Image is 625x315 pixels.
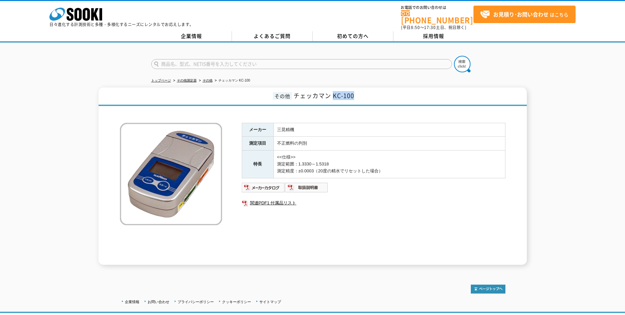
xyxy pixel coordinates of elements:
[203,79,213,82] a: その他
[480,10,568,19] span: はこちら
[273,137,505,151] td: 不正燃料の判別
[424,24,436,30] span: 17:30
[213,77,250,84] li: チェッカマン KC-100
[285,187,328,192] a: 取扱説明書
[285,182,328,193] img: 取扱説明書
[177,79,197,82] a: その他測定器
[148,300,169,304] a: お問い合わせ
[493,10,549,18] strong: お見積り･お問い合わせ
[411,24,420,30] span: 8:50
[401,6,473,10] span: お電話でのお問い合わせは
[294,91,354,100] span: チェッカマン KC-100
[259,300,281,304] a: サイトマップ
[393,31,474,41] a: 採用情報
[401,24,466,30] span: (平日 ～ 土日、祝日除く)
[473,6,576,23] a: お見積り･お問い合わせはこちら
[49,22,194,26] p: 日々進化する計測技術と多種・多様化するニーズにレンタルでお応えします。
[151,79,171,82] a: トップページ
[242,123,273,137] th: メーカー
[125,300,139,304] a: 企業情報
[242,137,273,151] th: 測定項目
[273,151,505,178] td: <<仕様>> 測定範囲：1.3330～1.5318 測定精度：±0.0003（20度の精水でリセットした場合）
[273,123,505,137] td: 三晃精機
[242,187,285,192] a: メーカーカタログ
[178,300,214,304] a: プライバシーポリシー
[273,92,292,100] span: その他
[313,31,393,41] a: 初めての方へ
[401,10,473,24] a: [PHONE_NUMBER]
[151,31,232,41] a: 企業情報
[242,182,285,193] img: メーカーカタログ
[471,285,505,294] img: トップページへ
[242,151,273,178] th: 特長
[337,32,369,40] span: 初めての方へ
[222,300,251,304] a: クッキーポリシー
[120,123,222,225] img: チェッカマン KC-100
[454,56,470,72] img: btn_search.png
[232,31,313,41] a: よくあるご質問
[242,199,505,207] a: 関連PDF1 付属品リスト
[151,59,452,69] input: 商品名、型式、NETIS番号を入力してください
